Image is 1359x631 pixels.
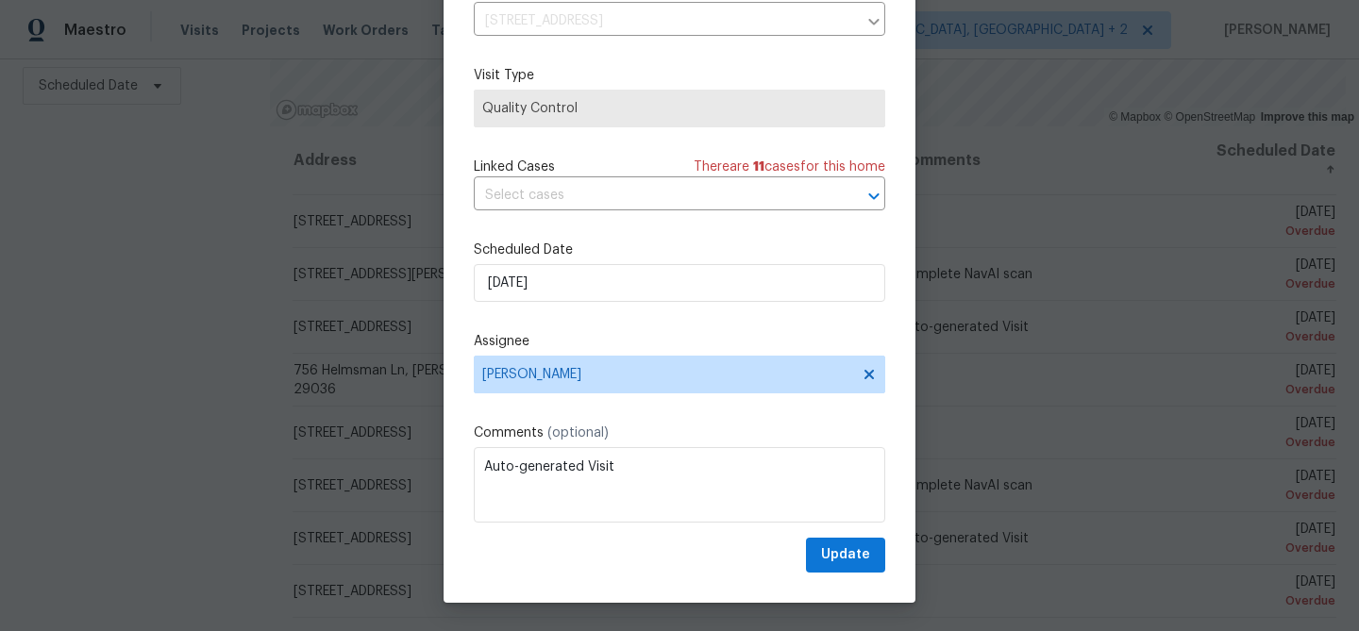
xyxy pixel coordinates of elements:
[694,158,885,176] span: There are case s for this home
[474,158,555,176] span: Linked Cases
[474,66,885,85] label: Visit Type
[474,241,885,259] label: Scheduled Date
[861,183,887,209] button: Open
[474,7,857,36] input: Enter in an address
[482,99,877,118] span: Quality Control
[753,160,764,174] span: 11
[806,538,885,573] button: Update
[547,426,609,440] span: (optional)
[474,447,885,523] textarea: Auto-generated Visit
[482,367,852,382] span: [PERSON_NAME]
[474,181,832,210] input: Select cases
[821,543,870,567] span: Update
[474,264,885,302] input: M/D/YYYY
[474,423,885,442] label: Comments
[474,332,885,351] label: Assignee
